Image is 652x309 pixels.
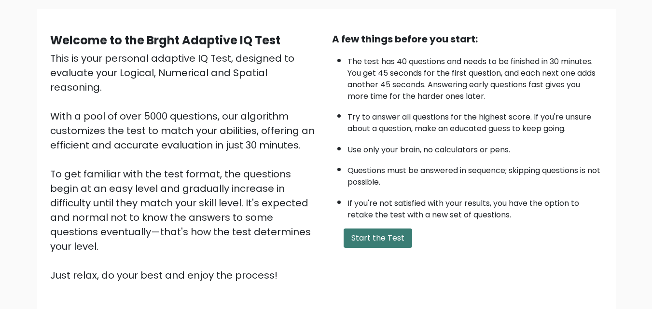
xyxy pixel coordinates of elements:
li: Try to answer all questions for the highest score. If you're unsure about a question, make an edu... [347,107,602,134]
button: Start the Test [344,228,412,248]
div: A few things before you start: [332,32,602,46]
div: This is your personal adaptive IQ Test, designed to evaluate your Logical, Numerical and Spatial ... [50,51,320,282]
li: Use only your brain, no calculators or pens. [347,139,602,156]
li: The test has 40 questions and needs to be finished in 30 minutes. You get 45 seconds for the firs... [347,51,602,102]
li: Questions must be answered in sequence; skipping questions is not possible. [347,160,602,188]
b: Welcome to the Brght Adaptive IQ Test [50,32,280,48]
li: If you're not satisfied with your results, you have the option to retake the test with a new set ... [347,193,602,221]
